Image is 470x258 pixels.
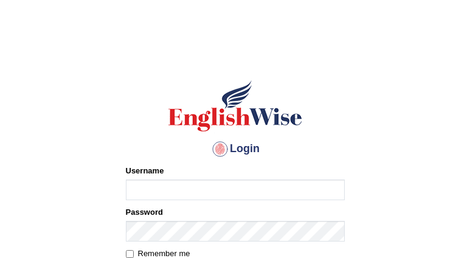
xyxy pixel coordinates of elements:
h4: Login [126,139,345,159]
input: Remember me [126,250,134,258]
label: Password [126,206,163,218]
label: Username [126,165,164,176]
img: Logo of English Wise sign in for intelligent practice with AI [166,78,305,133]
